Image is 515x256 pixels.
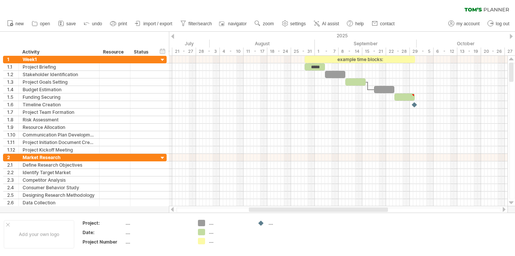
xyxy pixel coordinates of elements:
[4,220,74,248] div: Add your own logo
[7,86,18,93] div: 1.4
[380,21,395,26] span: contact
[7,116,18,123] div: 1.8
[103,48,126,56] div: Resource
[7,161,18,169] div: 2.1
[40,21,50,26] span: open
[15,21,24,26] span: new
[23,199,95,206] div: Data Collection
[7,124,18,131] div: 1.9
[291,48,315,55] div: 25 - 31
[220,48,244,55] div: 4 - 10
[7,146,18,153] div: 1.12
[7,192,18,199] div: 2.5
[92,21,102,26] span: undo
[209,229,250,235] div: ....
[457,48,481,55] div: 13 - 19
[23,169,95,176] div: Identify Target Market
[23,101,95,108] div: Timeline Creation
[126,220,189,226] div: ....
[23,139,95,146] div: Project Initiation Document Creation
[108,19,129,29] a: print
[386,48,410,55] div: 22 - 28
[7,154,18,161] div: 2
[7,94,18,101] div: 1.5
[322,21,339,26] span: AI assist
[315,48,339,55] div: 1 - 7
[178,19,214,29] a: filter/search
[56,19,78,29] a: save
[280,19,308,29] a: settings
[244,48,267,55] div: 11 - 17
[209,238,250,244] div: ....
[305,56,415,63] div: example time blocks:
[345,19,366,29] a: help
[133,19,175,29] a: import / export
[228,21,247,26] span: navigator
[23,124,95,131] div: Resource Allocation
[23,86,95,93] div: Budget Estimation
[23,146,95,153] div: Project Kickoff Meeting
[312,19,341,29] a: AI assist
[83,220,124,226] div: Project:
[23,154,95,161] div: Market Research
[7,139,18,146] div: 1.11
[66,21,76,26] span: save
[23,78,95,86] div: Project Goals Setting
[209,220,250,226] div: ....
[210,40,315,48] div: August 2025
[82,19,104,29] a: undo
[7,56,18,63] div: 1
[315,40,417,48] div: September 2025
[7,63,18,71] div: 1.1
[362,48,386,55] div: 15 - 21
[7,176,18,184] div: 2.3
[7,109,18,116] div: 1.7
[7,199,18,206] div: 2.6
[83,239,124,245] div: Project Number
[30,19,52,29] a: open
[23,184,95,191] div: Consumer Behavior Study
[7,184,18,191] div: 2.4
[7,71,18,78] div: 1.2
[83,229,124,236] div: Date:
[23,63,95,71] div: Project Briefing
[23,131,95,138] div: Communication Plan Development
[7,131,18,138] div: 1.10
[446,19,482,29] a: my account
[355,21,364,26] span: help
[23,71,95,78] div: Stakeholder Identification
[126,229,189,236] div: ....
[7,169,18,176] div: 2.2
[434,48,457,55] div: 6 - 12
[172,48,196,55] div: 21 - 27
[126,239,189,245] div: ....
[5,19,26,29] a: new
[23,109,95,116] div: Project Team Formation
[486,19,512,29] a: log out
[23,116,95,123] div: Risk Assessment
[267,48,291,55] div: 18 - 24
[457,21,480,26] span: my account
[268,220,310,226] div: ....
[339,48,362,55] div: 8 - 14
[23,161,95,169] div: Define Research Objectives
[7,78,18,86] div: 1.3
[23,94,95,101] div: Funding Securing
[7,101,18,108] div: 1.6
[253,19,276,29] a: zoom
[23,176,95,184] div: Competitor Analysis
[290,21,306,26] span: settings
[23,192,95,199] div: Designing Research Methodology
[22,48,95,56] div: Activity
[410,48,434,55] div: 29 - 5
[23,56,95,63] div: Week1
[370,19,397,29] a: contact
[218,19,249,29] a: navigator
[189,21,212,26] span: filter/search
[496,21,509,26] span: log out
[196,48,220,55] div: 28 - 3
[134,48,150,56] div: Status
[143,21,172,26] span: import / export
[263,21,274,26] span: zoom
[118,21,127,26] span: print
